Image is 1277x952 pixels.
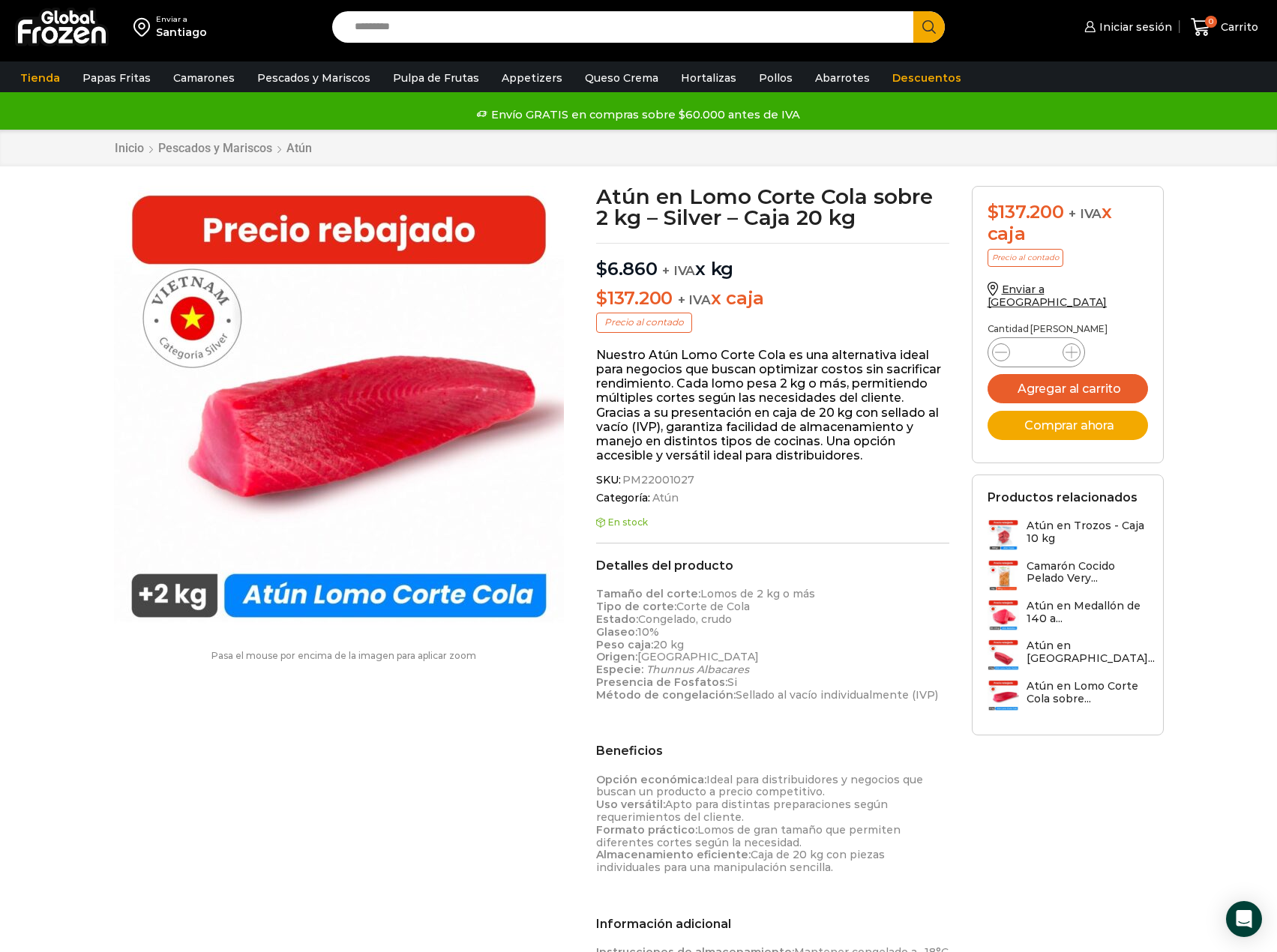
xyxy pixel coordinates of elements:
[1069,206,1102,221] span: + IVA
[75,64,158,92] a: Papas Fritas
[596,798,665,811] strong: Uso versátil:
[596,348,949,463] p: Nuestro Atún Lomo Corte Cola es una alternativa ideal para negocios que buscan optimizar costos s...
[13,64,67,92] a: Tienda
[596,848,751,861] strong: Almacenamiento eficiente:
[988,411,1148,440] button: Comprar ahora
[494,64,570,92] a: Appetizers
[596,600,676,613] strong: Tipo de corte:
[1027,600,1148,625] h3: Atún en Medallón de 140 a...
[596,638,653,651] strong: Peso caja:
[885,64,969,92] a: Descuentos
[286,141,313,155] a: Atún
[596,663,643,676] strong: Especie:
[596,744,949,758] h2: Beneficios
[596,474,949,486] span: SKU:
[1096,19,1172,34] span: Iniciar sesión
[988,600,1148,632] a: Atún en Medallón de 140 a...
[988,639,1155,672] a: Atún en [GEOGRAPHIC_DATA]...
[673,64,744,92] a: Hortalizas
[1027,560,1148,585] h3: Camarón Cocido Pelado Very...
[596,612,638,626] strong: Estado:
[1205,16,1217,28] span: 0
[620,474,694,486] span: PM22001027
[596,258,607,280] span: $
[988,519,1148,552] a: Atún en Trozos - Caja 10 kg
[988,490,1138,504] h2: Productos relacionados
[1187,10,1262,45] a: 0 Carrito
[988,324,1148,334] p: Cantidad [PERSON_NAME]
[596,625,637,639] strong: Glaseo:
[988,560,1148,592] a: Camarón Cocido Pelado Very...
[596,823,697,837] strong: Formato práctico:
[988,374,1148,403] button: Agregar al carrito
[1022,342,1051,363] input: Product quantity
[596,243,949,280] p: x kg
[1226,901,1262,937] div: Open Intercom Messenger
[1027,519,1148,545] h3: Atún en Trozos - Caja 10 kg
[662,263,695,278] span: + IVA
[596,258,658,280] bdi: 6.860
[808,64,877,92] a: Abarrotes
[596,774,949,874] p: Ideal para distribuidores y negocios que buscan un producto a precio competitivo. Apto para disti...
[650,492,679,504] a: Atún
[114,186,564,636] img: atun cola silver
[577,64,666,92] a: Queso Crema
[678,292,711,307] span: + IVA
[157,141,273,155] a: Pescados y Mariscos
[1217,19,1258,34] span: Carrito
[596,773,706,786] strong: Opción económica:
[1081,12,1172,42] a: Iniciar sesión
[596,588,949,701] p: Lomos de 2 kg o más Corte de Cola Congelado, crudo 10% 20 kg [GEOGRAPHIC_DATA] Si Sellado al vací...
[913,11,945,43] button: Search button
[988,201,999,223] span: $
[751,64,800,92] a: Pollos
[156,14,207,25] div: Enviar a
[988,283,1108,309] a: Enviar a [GEOGRAPHIC_DATA]
[166,64,242,92] a: Camarones
[1027,680,1148,705] h3: Atún en Lomo Corte Cola sobre...
[385,64,487,92] a: Pulpa de Frutas
[114,141,313,155] nav: Breadcrumb
[988,680,1148,712] a: Atún en Lomo Corte Cola sobre...
[250,64,378,92] a: Pescados y Mariscos
[596,288,949,310] p: x caja
[988,249,1063,267] p: Precio al contado
[596,313,692,332] p: Precio al contado
[133,14,156,40] img: address-field-icon.svg
[596,650,637,663] strong: Origen:
[988,202,1148,245] div: x caja
[156,25,207,40] div: Santiago
[114,141,145,155] a: Inicio
[114,651,574,661] p: Pasa el mouse por encima de la imagen para aplicar zoom
[596,186,949,228] h1: Atún en Lomo Corte Cola sobre 2 kg – Silver – Caja 20 kg
[596,675,727,689] strong: Presencia de Fosfatos:
[596,492,949,504] span: Categoría:
[596,517,949,528] p: En stock
[988,201,1064,223] bdi: 137.200
[596,917,949,931] h2: Información adicional
[596,287,607,309] span: $
[646,663,749,676] em: Thunnus Albacares
[596,587,700,600] strong: Tamaño del corte:
[1027,639,1155,665] h3: Atún en [GEOGRAPHIC_DATA]...
[596,287,673,309] bdi: 137.200
[596,688,736,702] strong: Método de congelación:
[596,558,949,573] h2: Detalles del producto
